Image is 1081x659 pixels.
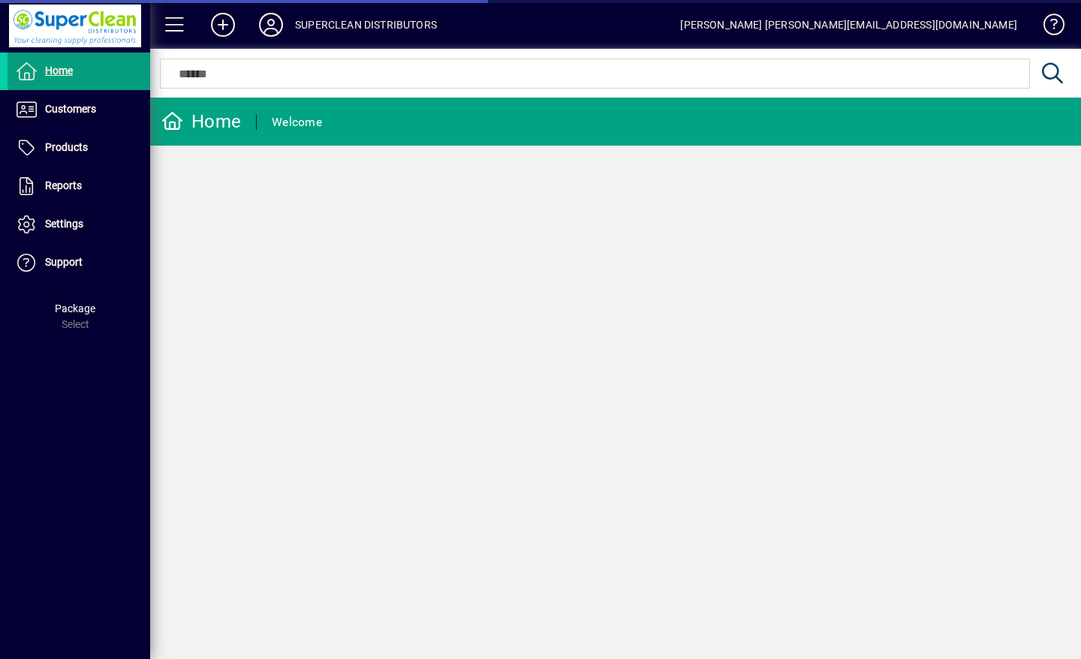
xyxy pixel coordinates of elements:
[45,179,82,191] span: Reports
[45,103,96,115] span: Customers
[45,256,83,268] span: Support
[161,110,241,134] div: Home
[45,65,73,77] span: Home
[680,13,1017,37] div: [PERSON_NAME] [PERSON_NAME][EMAIL_ADDRESS][DOMAIN_NAME]
[8,167,150,205] a: Reports
[199,11,247,38] button: Add
[1032,3,1062,52] a: Knowledge Base
[45,218,83,230] span: Settings
[55,302,95,314] span: Package
[8,206,150,243] a: Settings
[8,91,150,128] a: Customers
[247,11,295,38] button: Profile
[295,13,437,37] div: SUPERCLEAN DISTRIBUTORS
[8,244,150,281] a: Support
[45,141,88,153] span: Products
[272,110,322,134] div: Welcome
[8,129,150,167] a: Products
